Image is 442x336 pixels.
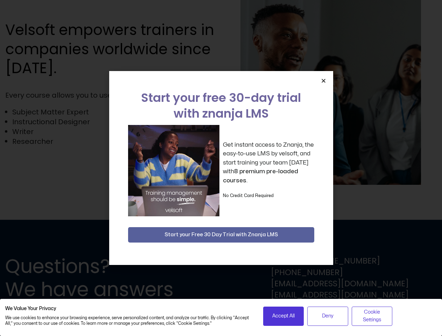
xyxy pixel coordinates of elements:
p: Get instant access to Znanja, the easy-to-use LMS by velsoft, and start training your team [DATE]... [223,140,314,185]
span: Start your Free 30 Day Trial with Znanja LMS [164,231,278,239]
a: Close [321,78,326,83]
h2: We Value Your Privacy [5,306,253,312]
strong: 8 premium pre-loaded courses [223,168,298,183]
button: Deny all cookies [307,307,348,326]
strong: No Credit Card Required [223,194,274,198]
h2: Start your free 30-day trial with znanja LMS [128,90,314,121]
span: Accept All [272,312,295,320]
img: a woman sitting at her laptop dancing [128,125,219,216]
button: Adjust cookie preferences [352,307,393,326]
span: Cookie Settings [356,308,388,324]
button: Accept all cookies [263,307,304,326]
span: Deny [322,312,334,320]
p: We use cookies to enhance your browsing experience, serve personalized content, and analyze our t... [5,315,253,327]
button: Start your Free 30 Day Trial with Znanja LMS [128,227,314,243]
